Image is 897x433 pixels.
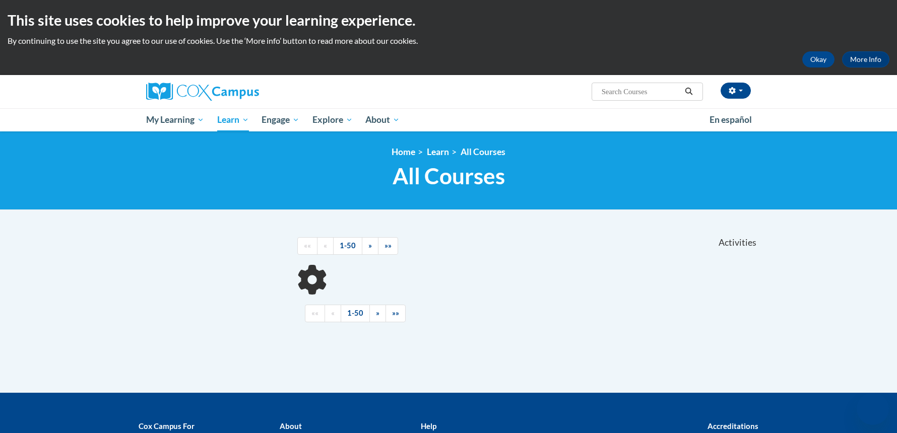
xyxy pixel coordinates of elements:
span: Explore [312,114,353,126]
input: Search Courses [601,86,681,98]
a: More Info [842,51,889,67]
span: Activities [719,237,756,248]
a: Next [362,237,378,255]
a: Next [369,305,386,322]
a: En español [703,109,758,130]
span: » [376,309,379,317]
div: Main menu [131,108,766,131]
b: Help [421,421,436,430]
a: Engage [255,108,306,131]
a: 1-50 [333,237,362,255]
a: About [359,108,407,131]
a: Learn [427,147,449,157]
b: Accreditations [708,421,758,430]
a: 1-50 [341,305,370,322]
span: »» [385,241,392,250]
a: End [378,237,398,255]
span: About [365,114,400,126]
a: Begining [305,305,325,322]
a: Cox Campus [146,83,338,101]
span: Engage [262,114,299,126]
span: « [324,241,327,250]
a: End [386,305,406,322]
span: »» [392,309,399,317]
span: All Courses [393,163,505,189]
img: Cox Campus [146,83,259,101]
p: By continuing to use the site you agree to our use of cookies. Use the ‘More info’ button to read... [8,35,889,46]
a: Begining [297,237,317,255]
iframe: Button to launch messaging window [857,393,889,425]
a: Previous [325,305,341,322]
button: Account Settings [721,83,751,99]
h2: This site uses cookies to help improve your learning experience. [8,10,889,30]
span: En español [710,114,752,125]
a: Previous [317,237,334,255]
a: My Learning [140,108,211,131]
a: Home [392,147,415,157]
a: Learn [211,108,255,131]
span: «« [304,241,311,250]
b: Cox Campus For [139,421,195,430]
a: Explore [306,108,359,131]
span: «« [311,309,318,317]
span: My Learning [146,114,204,126]
button: Okay [802,51,835,67]
b: About [280,421,302,430]
button: Search [681,86,696,98]
span: » [368,241,372,250]
span: Learn [217,114,249,126]
span: « [331,309,335,317]
a: All Courses [461,147,505,157]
